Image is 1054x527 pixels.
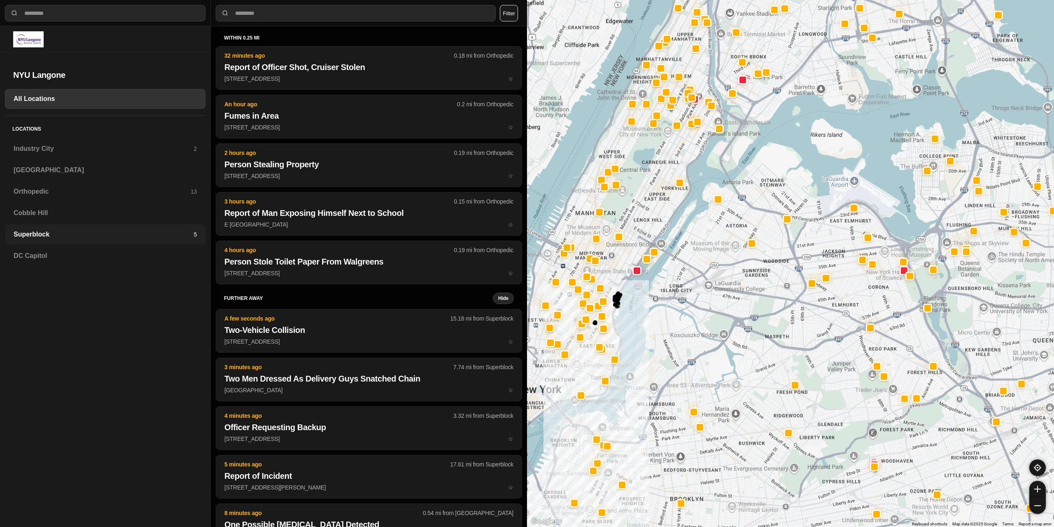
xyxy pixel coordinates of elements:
[454,149,513,157] p: 0.19 mi from Orthopedic
[224,509,423,517] p: 8 minutes ago
[1034,502,1041,509] img: zoom-out
[498,295,508,302] small: Hide
[224,159,513,170] h2: Person Stealing Property
[216,172,522,179] a: 2 hours ago0.19 mi from OrthopedicPerson Stealing Property[STREET_ADDRESS]star
[508,484,513,491] span: star
[453,363,513,371] p: 7.74 mi from Superblock
[224,207,513,219] h2: Report of Man Exposing Himself Next to School
[224,110,513,122] h2: Fumes in Area
[224,197,454,206] p: 3 hours ago
[450,314,513,323] p: 15.18 mi from Superblock
[14,230,194,239] h3: Superblock
[5,225,205,244] a: Superblock5
[508,436,513,442] span: star
[224,435,513,443] p: [STREET_ADDRESS]
[221,9,229,17] img: search
[224,256,513,267] h2: Person Stole Toilet Paper From Walgreens
[216,95,522,138] button: An hour ago0.2 mi from OrthopedicFumes in Area[STREET_ADDRESS]star
[224,100,457,108] p: An hour ago
[216,221,522,228] a: 3 hours ago0.15 mi from OrthopedicReport of Man Exposing Himself Next to SchoolE [GEOGRAPHIC_DATA...
[952,522,997,526] span: Map data ©2025 Google
[224,373,513,384] h2: Two Men Dressed As Delivery Guys Snatched Chain
[216,192,522,236] button: 3 hours ago0.15 mi from OrthopedicReport of Man Exposing Himself Next to SchoolE [GEOGRAPHIC_DATA...
[224,363,453,371] p: 3 minutes ago
[216,143,522,187] button: 2 hours ago0.19 mi from OrthopedicPerson Stealing Property[STREET_ADDRESS]star
[216,386,522,393] a: 3 minutes ago7.74 mi from SuperblockTwo Men Dressed As Delivery Guys Snatched Chain[GEOGRAPHIC_DA...
[508,221,513,228] span: star
[453,412,513,420] p: 3.32 mi from Superblock
[224,149,454,157] p: 2 hours ago
[194,230,197,239] p: 5
[14,144,194,154] h3: Industry City
[454,52,513,60] p: 0.18 mi from Orthopedic
[224,470,513,482] h2: Report of Incident
[216,358,522,401] button: 3 minutes ago7.74 mi from SuperblockTwo Men Dressed As Delivery Guys Snatched Chain[GEOGRAPHIC_DA...
[224,61,513,73] h2: Report of Officer Shot, Cruiser Stolen
[224,269,513,277] p: [STREET_ADDRESS]
[216,75,522,82] a: 32 minutes ago0.18 mi from OrthopedicReport of Officer Shot, Cruiser Stolen[STREET_ADDRESS]star
[450,460,513,468] p: 17.61 mi from Superblock
[1002,522,1014,526] a: Terms (opens in new tab)
[1029,497,1046,514] button: zoom-out
[14,165,197,175] h3: [GEOGRAPHIC_DATA]
[1019,522,1052,526] a: Report a map error
[500,5,518,21] button: Filter
[529,516,556,527] a: Open this area in Google Maps (opens a new window)
[216,455,522,499] button: 5 minutes ago17.61 mi from SuperblockReport of Incident[STREET_ADDRESS][PERSON_NAME]star
[224,386,513,394] p: [GEOGRAPHIC_DATA]
[224,314,450,323] p: A few seconds ago
[14,251,197,261] h3: DC Capitol
[224,123,513,131] p: [STREET_ADDRESS]
[191,187,197,196] p: 13
[224,35,514,41] h5: within 0.25 mi
[1029,459,1046,476] button: recenter
[194,145,197,153] p: 2
[508,338,513,345] span: star
[13,69,197,81] h2: NYU Langone
[14,94,197,104] h3: All Locations
[529,516,556,527] img: Google
[224,337,513,346] p: [STREET_ADDRESS]
[224,324,513,336] h2: Two-Vehicle Collision
[5,246,205,266] a: DC Capitol
[508,387,513,393] span: star
[5,139,205,159] a: Industry City2
[454,246,513,254] p: 0.19 mi from Orthopedic
[216,406,522,450] button: 4 minutes ago3.32 mi from SuperblockOfficer Requesting Backup[STREET_ADDRESS]star
[508,173,513,179] span: star
[224,412,453,420] p: 4 minutes ago
[5,116,205,139] h5: Locations
[224,172,513,180] p: [STREET_ADDRESS]
[5,89,205,109] a: All Locations
[216,46,522,90] button: 32 minutes ago0.18 mi from OrthopedicReport of Officer Shot, Cruiser Stolen[STREET_ADDRESS]star
[14,208,197,218] h3: Cobble Hill
[224,460,450,468] p: 5 minutes ago
[912,521,947,527] button: Keyboard shortcuts
[216,338,522,345] a: A few seconds ago15.18 mi from SuperblockTwo-Vehicle Collision[STREET_ADDRESS]star
[216,124,522,131] a: An hour ago0.2 mi from OrthopedicFumes in Area[STREET_ADDRESS]star
[457,100,513,108] p: 0.2 mi from Orthopedic
[216,241,522,284] button: 4 hours ago0.19 mi from OrthopedicPerson Stole Toilet Paper From Walgreens[STREET_ADDRESS]star
[216,269,522,276] a: 4 hours ago0.19 mi from OrthopedicPerson Stole Toilet Paper From Walgreens[STREET_ADDRESS]star
[224,246,454,254] p: 4 hours ago
[10,9,19,17] img: search
[216,309,522,353] button: A few seconds ago15.18 mi from SuperblockTwo-Vehicle Collision[STREET_ADDRESS]star
[224,483,513,492] p: [STREET_ADDRESS][PERSON_NAME]
[5,182,205,201] a: Orthopedic13
[508,75,513,82] span: star
[14,187,191,197] h3: Orthopedic
[224,422,513,433] h2: Officer Requesting Backup
[224,52,454,60] p: 32 minutes ago
[5,203,205,223] a: Cobble Hill
[224,75,513,83] p: [STREET_ADDRESS]
[224,220,513,229] p: E [GEOGRAPHIC_DATA]
[423,509,513,517] p: 0.54 mi from [GEOGRAPHIC_DATA]
[454,197,513,206] p: 0.15 mi from Orthopedic
[508,270,513,276] span: star
[1029,481,1046,497] button: zoom-in
[493,293,514,304] button: Hide
[216,484,522,491] a: 5 minutes ago17.61 mi from SuperblockReport of Incident[STREET_ADDRESS][PERSON_NAME]star
[1034,486,1041,492] img: zoom-in
[508,124,513,131] span: star
[13,31,44,47] img: logo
